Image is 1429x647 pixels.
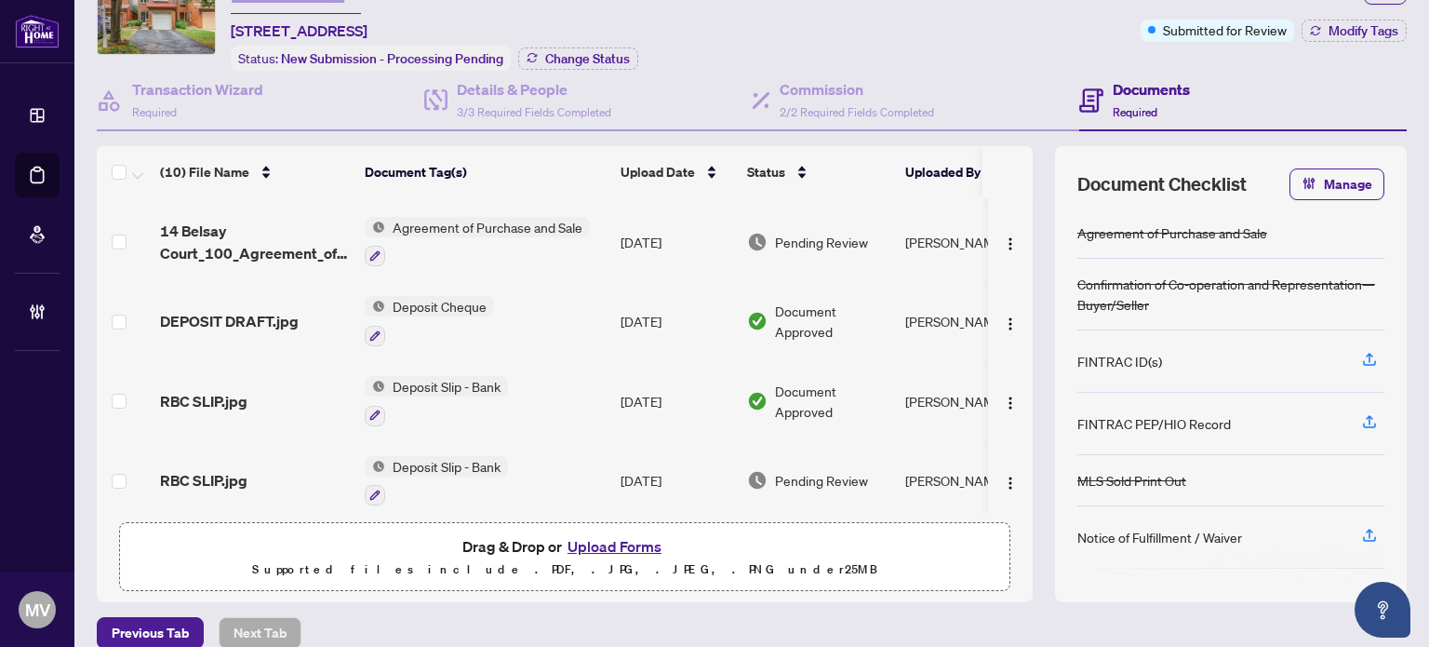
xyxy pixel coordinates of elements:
[365,456,385,477] img: Status Icon
[562,534,667,559] button: Upload Forms
[365,376,508,426] button: Status IconDeposit Slip - Bank
[365,296,385,317] img: Status Icon
[160,469,247,492] span: RBC SLIP.jpg
[740,146,898,198] th: Status
[120,523,1009,592] span: Drag & Drop orUpload FormsSupported files include .PDF, .JPG, .JPEG, .PNG under25MB
[747,162,785,182] span: Status
[365,217,385,237] img: Status Icon
[365,376,385,397] img: Status Icon
[1077,470,1186,491] div: MLS Sold Print Out
[995,465,1025,495] button: Logo
[775,301,890,342] span: Document Approved
[613,146,740,198] th: Upload Date
[613,281,740,361] td: [DATE]
[518,47,638,70] button: Change Status
[160,390,247,412] span: RBC SLIP.jpg
[1077,351,1162,371] div: FINTRAC ID(s)
[747,232,768,252] img: Document Status
[613,361,740,441] td: [DATE]
[153,146,357,198] th: (10) File Name
[365,296,494,346] button: Status IconDeposit Cheque
[160,220,350,264] span: 14 Belsay Court_100_Agreement_of_Purchase_and_Sale_ACCEPTED.pdf
[1003,476,1018,491] img: Logo
[747,391,768,411] img: Document Status
[1077,222,1267,243] div: Agreement of Purchase and Sale
[357,146,613,198] th: Document Tag(s)
[365,456,508,506] button: Status IconDeposit Slip - Bank
[457,78,611,101] h4: Details & People
[160,162,249,182] span: (10) File Name
[231,20,367,42] span: [STREET_ADDRESS]
[385,376,508,397] span: Deposit Slip - Bank
[898,441,1037,521] td: [PERSON_NAME]
[15,14,60,48] img: logo
[281,50,503,67] span: New Submission - Processing Pending
[1077,527,1242,547] div: Notice of Fulfillment / Waiver
[160,310,299,332] span: DEPOSIT DRAFT.jpg
[1077,274,1384,315] div: Confirmation of Co-operation and Representation—Buyer/Seller
[1355,582,1410,638] button: Open asap
[1163,20,1287,40] span: Submitted for Review
[995,306,1025,336] button: Logo
[1329,24,1398,37] span: Modify Tags
[613,202,740,282] td: [DATE]
[775,232,868,252] span: Pending Review
[995,386,1025,416] button: Logo
[780,78,934,101] h4: Commission
[1302,20,1407,42] button: Modify Tags
[1003,236,1018,251] img: Logo
[1324,169,1372,199] span: Manage
[775,381,890,422] span: Document Approved
[621,162,695,182] span: Upload Date
[1003,396,1018,411] img: Logo
[462,534,667,559] span: Drag & Drop or
[747,470,768,491] img: Document Status
[1289,168,1384,200] button: Manage
[1113,78,1190,101] h4: Documents
[1003,317,1018,331] img: Logo
[898,202,1037,282] td: [PERSON_NAME]
[898,146,1037,198] th: Uploaded By
[385,456,508,477] span: Deposit Slip - Bank
[747,311,768,331] img: Document Status
[1113,105,1157,119] span: Required
[898,361,1037,441] td: [PERSON_NAME]
[457,105,611,119] span: 3/3 Required Fields Completed
[1077,413,1231,434] div: FINTRAC PEP/HIO Record
[365,217,590,267] button: Status IconAgreement of Purchase and Sale
[995,227,1025,257] button: Logo
[231,46,511,71] div: Status:
[545,52,630,65] span: Change Status
[1077,171,1247,197] span: Document Checklist
[385,217,590,237] span: Agreement of Purchase and Sale
[131,559,998,581] p: Supported files include .PDF, .JPG, .JPEG, .PNG under 25 MB
[898,281,1037,361] td: [PERSON_NAME]
[132,78,263,101] h4: Transaction Wizard
[132,105,177,119] span: Required
[385,296,494,317] span: Deposit Cheque
[613,441,740,521] td: [DATE]
[775,470,868,491] span: Pending Review
[25,597,50,623] span: MV
[780,105,934,119] span: 2/2 Required Fields Completed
